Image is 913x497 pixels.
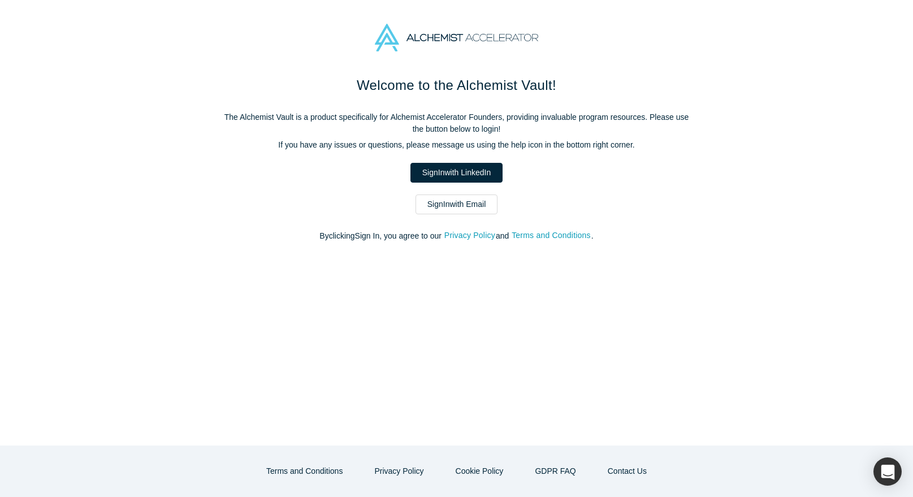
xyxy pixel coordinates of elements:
button: Terms and Conditions [254,461,354,481]
button: Privacy Policy [362,461,435,481]
button: Privacy Policy [444,229,496,242]
h1: Welcome to the Alchemist Vault! [219,75,694,96]
a: SignInwith Email [416,195,498,214]
a: GDPR FAQ [523,461,587,481]
p: The Alchemist Vault is a product specifically for Alchemist Accelerator Founders, providing inval... [219,111,694,135]
img: Alchemist Accelerator Logo [375,24,538,51]
button: Terms and Conditions [511,229,591,242]
p: If you have any issues or questions, please message us using the help icon in the bottom right co... [219,139,694,151]
a: SignInwith LinkedIn [410,163,503,183]
a: Contact Us [596,461,659,481]
button: Cookie Policy [444,461,516,481]
p: By clicking Sign In , you agree to our and . [219,230,694,242]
